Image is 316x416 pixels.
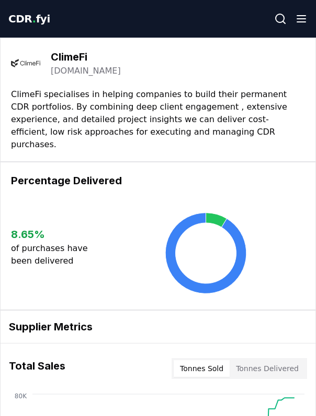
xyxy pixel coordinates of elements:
a: CDR.fyi [8,11,50,26]
img: ClimeFi-logo [11,49,40,78]
h3: ClimeFi [51,49,121,65]
tspan: 80K [15,393,27,400]
h3: Total Sales [9,358,65,379]
a: [DOMAIN_NAME] [51,65,121,77]
h3: Percentage Delivered [11,173,305,188]
h3: 8.65 % [11,227,107,242]
h3: Supplier Metrics [9,319,307,335]
span: CDR fyi [8,13,50,25]
button: Tonnes Sold [174,360,230,377]
span: . [32,13,36,25]
p: ClimeFi specialises in helping companies to build their permanent CDR portfolios. By combining de... [11,88,305,151]
button: Tonnes Delivered [230,360,305,377]
p: of purchases have been delivered [11,242,107,267]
